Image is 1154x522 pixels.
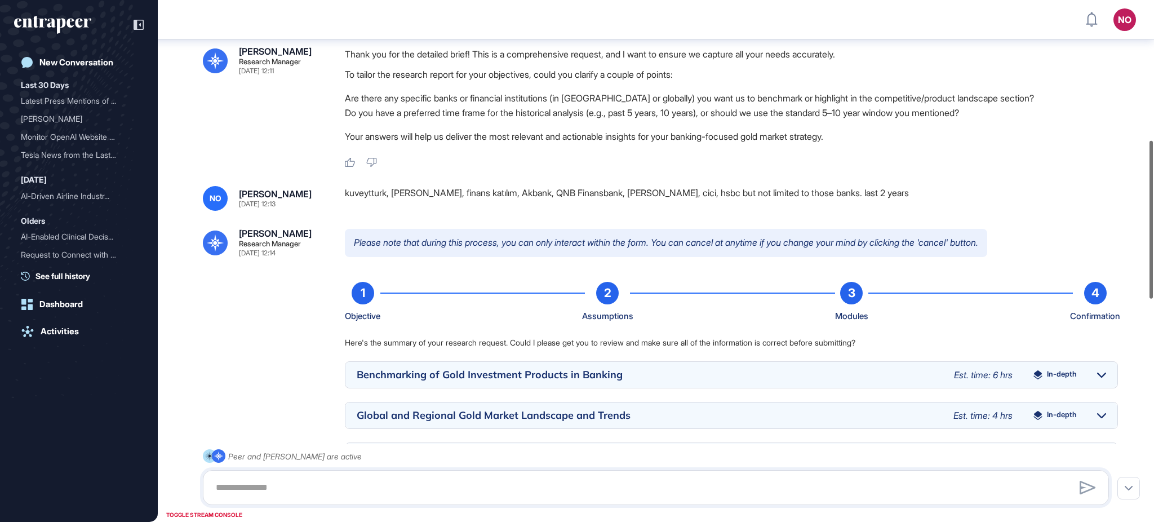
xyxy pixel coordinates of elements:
div: Tesla News from the Last Two Weeks [21,146,137,164]
div: [DATE] 12:13 [239,201,276,207]
div: [PERSON_NAME] [239,47,312,56]
a: New Conversation [14,51,144,74]
div: New Conversation [39,57,113,68]
div: Confirmation [1070,309,1120,324]
div: AI-Enabled Clinical Decision Support Software for Infectious Disease Screening and AMR Program [21,228,137,246]
div: [PERSON_NAME] [21,110,128,128]
p: Here's the summary of your research request. Could I please get you to review and make sure all o... [345,337,1118,348]
div: Global and Regional Gold Market Landscape and Trends [357,410,942,421]
div: [DATE] [21,173,47,187]
div: Assumptions [582,309,633,324]
li: Are there any specific banks or financial institutions (in [GEOGRAPHIC_DATA] or globally) you wan... [345,91,1118,105]
div: 4 [1084,282,1107,304]
p: Thank you for the detailed brief! This is a comprehensive request, and I want to ensure we captur... [345,47,1118,61]
div: Peer and [PERSON_NAME] are active [228,449,362,463]
div: 3 [840,282,863,304]
div: [PERSON_NAME] [239,229,312,238]
div: Benchmarking of Gold Investment Products in Banking [357,370,943,380]
div: AI-Enabled Clinical Decis... [21,228,128,246]
div: Reese [21,110,137,128]
div: Request to Connect with Curie [21,246,137,264]
a: Dashboard [14,293,144,316]
span: Est. time: 4 hrs [953,410,1013,421]
p: Please note that during this process, you can only interact within the form. You can cancel at an... [345,229,987,257]
span: Est. time: 6 hrs [954,369,1013,381]
div: Tesla News from the Last ... [21,146,128,164]
div: Latest Press Mentions of ... [21,92,128,110]
div: Olders [21,214,45,228]
span: See full history [35,270,90,282]
div: 2 [596,282,619,304]
div: [PERSON_NAME] [239,189,312,198]
div: entrapeer-logo [14,16,91,34]
div: Monitor OpenAI Website Ac... [21,128,128,146]
div: [DATE] 12:11 [239,68,274,74]
a: Activities [14,320,144,343]
span: NO [210,194,221,203]
div: AI-Driven Airline Industr... [21,187,128,205]
div: Activities [41,326,79,337]
p: To tailor the research report for your objectives, could you clarify a couple of points: [345,67,1118,82]
div: Latest Press Mentions of OpenAI [21,92,137,110]
div: Monitor OpenAI Website Activity [21,128,137,146]
div: kuveytturk, [PERSON_NAME], finans katılım, Akbank, QNB Finansbank, [PERSON_NAME], cici, hsbc but ... [345,186,1118,211]
div: Research Manager [239,240,301,247]
div: [DATE] 12:14 [239,250,276,256]
div: 1 [352,282,374,304]
div: Last 30 Days [21,78,69,92]
div: TOGGLE STREAM CONSOLE [163,508,245,522]
span: In-depth [1047,370,1077,379]
div: Modules [835,309,868,324]
div: Research Manager [239,58,301,65]
div: Dashboard [39,299,83,309]
p: Your answers will help us deliver the most relevant and actionable insights for your banking-focu... [345,129,1118,144]
div: Objective [345,309,380,324]
span: In-depth [1047,411,1077,420]
a: See full history [21,270,144,282]
div: Request to Connect with C... [21,246,128,264]
li: Do you have a preferred time frame for the historical analysis (e.g., past 5 years, 10 years), or... [345,105,1118,120]
div: AI-Driven Airline Industry Updates [21,187,137,205]
button: NO [1113,8,1136,31]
